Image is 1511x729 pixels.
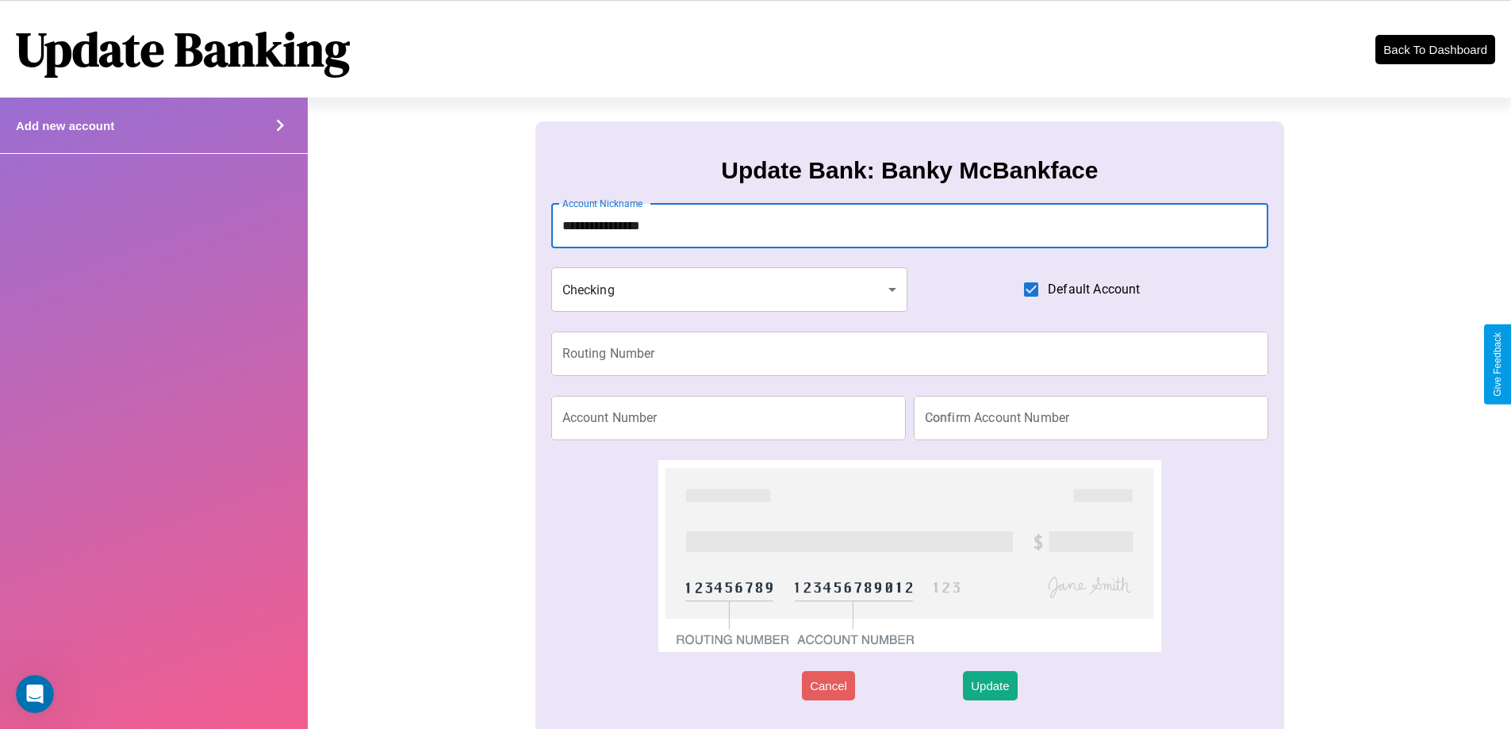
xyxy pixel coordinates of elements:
iframe: Intercom live chat [16,675,54,713]
label: Account Nickname [562,197,643,210]
div: Give Feedback [1492,332,1503,397]
h1: Update Banking [16,17,350,82]
h4: Add new account [16,119,114,132]
span: Default Account [1048,280,1140,299]
button: Cancel [802,671,855,700]
div: Checking [551,267,908,312]
h3: Update Bank: Banky McBankface [721,157,1098,184]
button: Update [963,671,1017,700]
img: check [658,460,1160,652]
button: Back To Dashboard [1375,35,1495,64]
